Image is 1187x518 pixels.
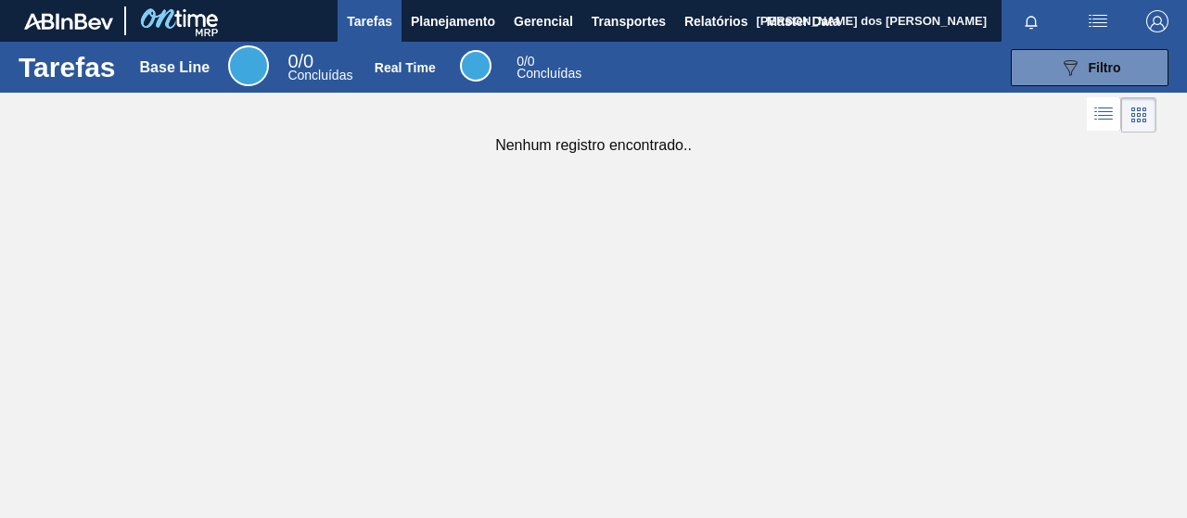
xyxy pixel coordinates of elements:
[19,57,116,78] h1: Tarefas
[592,10,666,32] span: Transportes
[287,51,313,71] span: / 0
[228,45,269,86] div: Base Line
[1002,8,1061,34] button: Notificações
[287,68,352,82] span: Concluídas
[287,54,352,82] div: Base Line
[411,10,495,32] span: Planejamento
[287,51,298,71] span: 0
[1089,60,1121,75] span: Filtro
[140,59,211,76] div: Base Line
[517,56,581,80] div: Real Time
[375,60,436,75] div: Real Time
[514,10,573,32] span: Gerencial
[517,54,534,69] span: / 0
[517,54,524,69] span: 0
[1087,97,1121,133] div: Visão em Lista
[460,50,491,82] div: Real Time
[24,13,113,30] img: TNhmsLtSVTkK8tSr43FrP2fwEKptu5GPRR3wAAAABJRU5ErkJggg==
[684,10,747,32] span: Relatórios
[517,66,581,81] span: Concluídas
[1087,10,1109,32] img: userActions
[347,10,392,32] span: Tarefas
[1121,97,1156,133] div: Visão em Cards
[1011,49,1168,86] button: Filtro
[1146,10,1168,32] img: Logout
